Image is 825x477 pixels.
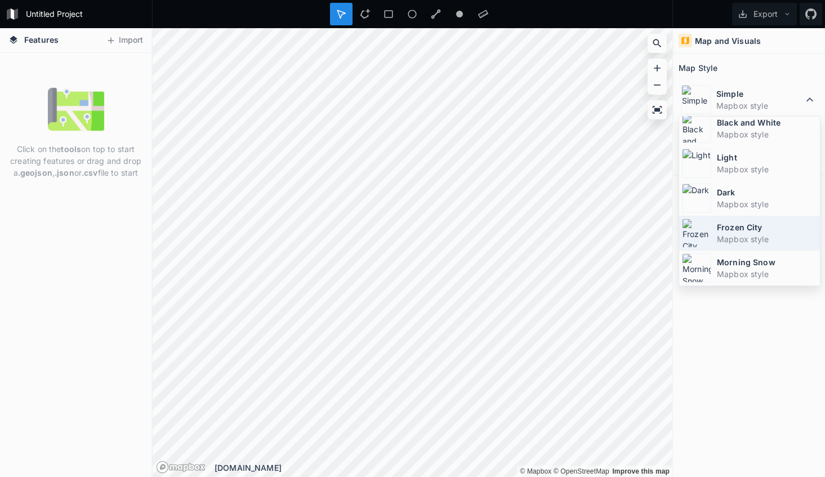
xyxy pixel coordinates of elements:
[682,114,711,143] img: Black and White
[24,34,59,46] span: Features
[18,168,52,177] strong: .geojson
[61,144,81,154] strong: tools
[716,100,803,112] dd: Mapbox style
[732,3,797,25] button: Export
[100,32,149,50] button: Import
[82,168,98,177] strong: .csv
[717,198,817,210] dd: Mapbox style
[717,163,817,175] dd: Mapbox style
[717,268,817,280] dd: Mapbox style
[717,186,817,198] dt: Dark
[717,221,817,233] dt: Frozen City
[682,149,711,178] img: Light
[8,143,143,179] p: Click on the on top to start creating features or drag and drop a , or file to start
[520,467,551,475] a: Mapbox
[681,85,711,114] img: Simple
[717,151,817,163] dt: Light
[717,117,817,128] dt: Black and White
[682,219,711,248] img: Frozen City
[695,35,761,47] h4: Map and Visuals
[717,233,817,245] dd: Mapbox style
[682,184,711,213] img: Dark
[682,253,711,283] img: Morning Snow
[716,88,803,100] dt: Simple
[156,461,206,474] a: Mapbox logo
[717,256,817,268] dt: Morning Snow
[679,59,717,77] h2: Map Style
[55,168,74,177] strong: .json
[48,81,104,137] img: empty
[554,467,609,475] a: OpenStreetMap
[215,462,672,474] div: [DOMAIN_NAME]
[717,128,817,140] dd: Mapbox style
[612,467,670,475] a: Map feedback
